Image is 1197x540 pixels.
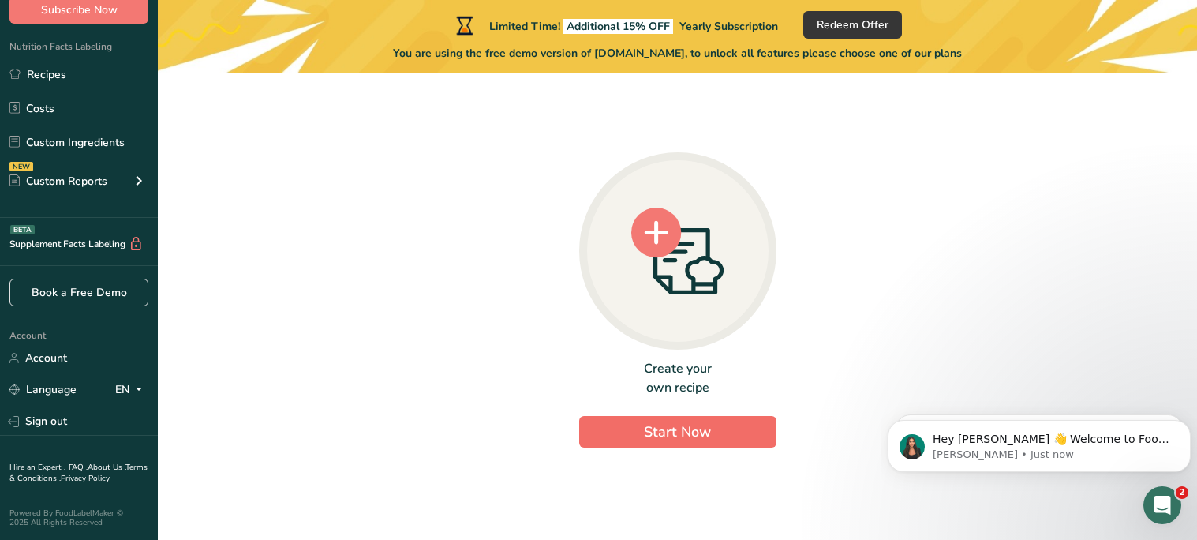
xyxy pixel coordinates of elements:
[9,173,107,189] div: Custom Reports
[9,462,148,484] a: Terms & Conditions .
[10,225,35,234] div: BETA
[934,46,962,61] span: plans
[803,11,902,39] button: Redeem Offer
[679,19,778,34] span: Yearly Subscription
[9,462,65,473] a: Hire an Expert .
[393,45,962,62] span: You are using the free demo version of [DOMAIN_NAME], to unlock all features please choose one of...
[41,2,118,18] span: Subscribe Now
[9,162,33,171] div: NEW
[817,17,888,33] span: Redeem Offer
[88,462,125,473] a: About Us .
[881,387,1197,497] iframe: Intercom notifications message
[579,359,776,397] div: Create your own recipe
[9,508,148,527] div: Powered By FoodLabelMaker © 2025 All Rights Reserved
[9,376,77,403] a: Language
[1143,486,1181,524] iframe: Intercom live chat
[115,381,148,399] div: EN
[69,462,88,473] a: FAQ .
[579,416,776,448] button: Start Now
[453,16,778,35] div: Limited Time!
[644,422,711,441] span: Start Now
[563,19,673,34] span: Additional 15% OFF
[9,279,148,306] a: Book a Free Demo
[61,473,110,484] a: Privacy Policy
[1176,486,1188,499] span: 2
